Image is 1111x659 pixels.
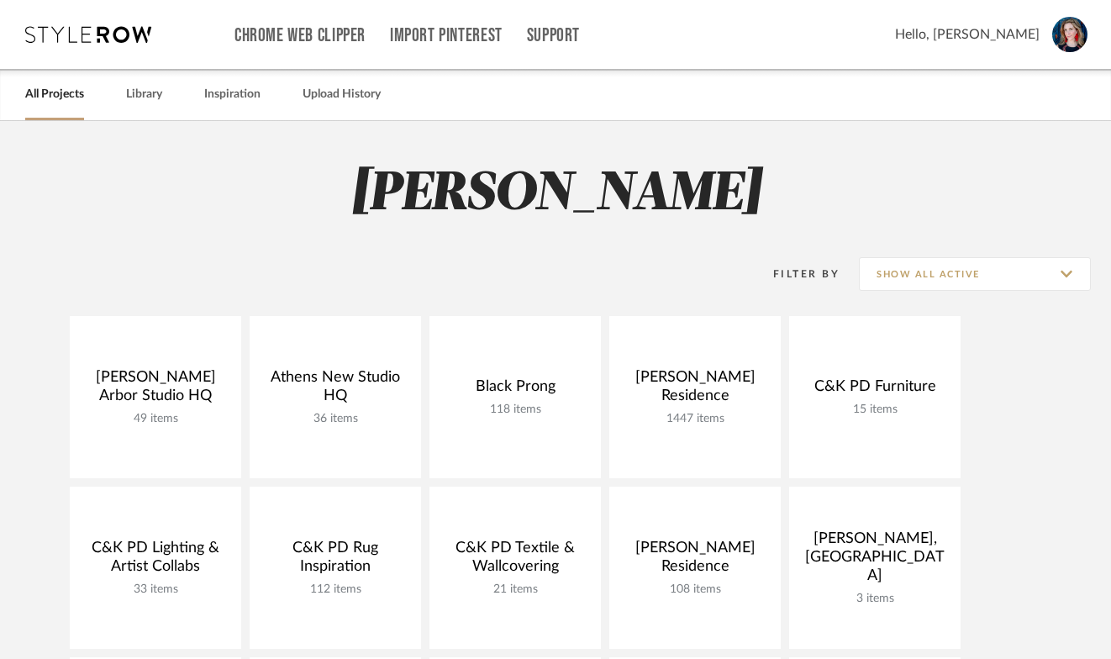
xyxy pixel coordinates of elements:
div: C&K PD Lighting & Artist Collabs [83,539,228,583]
div: 36 items [263,412,408,426]
div: [PERSON_NAME] Arbor Studio HQ [83,368,228,412]
a: Library [126,83,162,106]
a: All Projects [25,83,84,106]
div: [PERSON_NAME] Residence [623,539,767,583]
span: Hello, [PERSON_NAME] [895,24,1040,45]
div: 3 items [803,592,947,606]
img: avatar [1052,17,1087,52]
div: C&K PD Rug Inspiration [263,539,408,583]
div: Black Prong [443,377,587,403]
div: 112 items [263,583,408,597]
a: Inspiration [204,83,261,106]
div: 108 items [623,583,767,597]
div: C&K PD Furniture [803,377,947,403]
div: C&K PD Textile & Wallcovering [443,539,587,583]
div: 49 items [83,412,228,426]
div: [PERSON_NAME] Residence [623,368,767,412]
div: 15 items [803,403,947,417]
div: Filter By [751,266,840,282]
div: Athens New Studio HQ [263,368,408,412]
a: Upload History [303,83,381,106]
a: Import Pinterest [390,29,503,43]
div: [PERSON_NAME], [GEOGRAPHIC_DATA] [803,530,947,592]
div: 118 items [443,403,587,417]
div: 1447 items [623,412,767,426]
div: 33 items [83,583,228,597]
a: Chrome Web Clipper [234,29,366,43]
div: 21 items [443,583,587,597]
a: Support [527,29,580,43]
